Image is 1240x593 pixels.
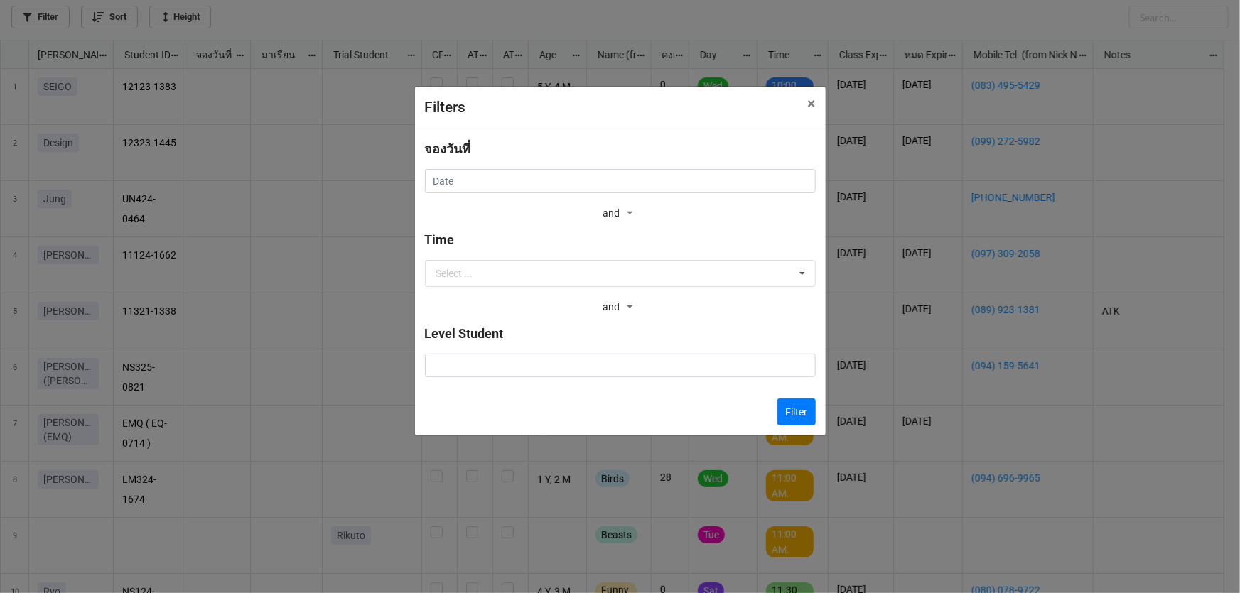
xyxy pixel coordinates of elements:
div: and [603,297,637,318]
label: จองวันที่ [425,139,471,159]
label: Time [425,230,455,250]
button: Filter [777,398,816,425]
span: × [808,95,816,112]
label: Level Student [425,324,504,344]
div: Select ... [436,268,473,278]
div: and [603,203,637,224]
input: Date [425,169,816,193]
div: Filters [425,97,777,119]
